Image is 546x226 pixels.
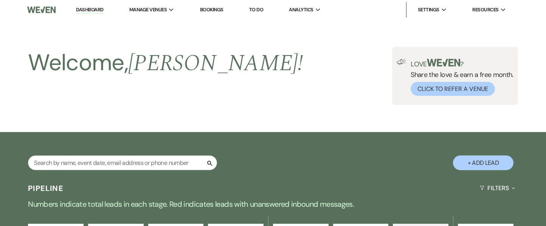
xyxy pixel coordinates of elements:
button: + Add Lead [453,155,513,170]
span: Manage Venues [129,6,167,14]
input: Search by name, event date, email address or phone number [28,155,217,170]
h3: Pipeline [28,183,64,194]
div: Share the love & earn a free month. [406,59,513,96]
span: [PERSON_NAME] ! [128,46,303,81]
p: Numbers indicate total leads in each stage. Red indicates leads with unanswered inbound messages. [1,198,545,210]
img: loud-speaker-illustration.svg [397,59,406,65]
p: Love ? [411,59,513,68]
button: Filters [477,178,518,198]
a: Bookings [200,6,223,13]
span: Resources [472,6,498,14]
img: weven-logo-green.svg [427,59,461,66]
h2: Welcome, [28,47,303,79]
button: Click to Refer a Venue [411,82,495,96]
span: Settings [418,6,439,14]
img: Weven Logo [27,2,56,18]
a: Dashboard [76,6,103,14]
a: To Do [249,6,263,13]
span: Analytics [289,6,313,14]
